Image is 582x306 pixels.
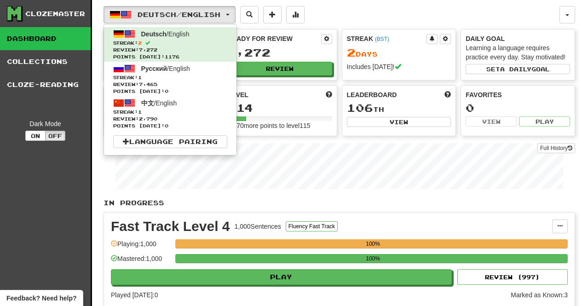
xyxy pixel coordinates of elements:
span: / English [141,99,177,107]
span: / English [141,30,190,38]
div: 7,670 more points to level 115 [228,121,332,130]
button: Add sentence to collection [263,6,282,23]
span: Points [DATE]: 0 [113,122,227,129]
p: In Progress [104,198,575,208]
span: Review: 2,790 [113,115,227,122]
span: Deutsch / English [138,11,220,18]
span: Leaderboard [347,90,397,99]
div: 100% [178,239,568,248]
div: Streak [347,34,427,43]
div: Mastered: 1,000 [111,254,171,269]
span: Streak: [113,74,227,81]
span: This week in points, UTC [444,90,451,99]
div: Favorites [466,90,570,99]
button: Review (997) [457,269,568,285]
span: 1 [138,75,142,80]
div: 100% [178,254,568,263]
div: th [347,102,451,114]
span: 中文 [141,99,154,107]
span: Points [DATE]: 1176 [113,53,227,60]
div: Clozemaster [25,9,85,18]
span: Streak: [113,40,227,46]
div: 114 [228,102,332,114]
div: Dark Mode [7,119,84,128]
button: Deutsch/English [104,6,236,23]
button: Play [519,116,570,127]
span: Review: 7,272 [113,46,227,53]
span: Played [DATE]: 0 [111,291,158,299]
button: Seta dailygoal [466,64,570,74]
span: Streak: [113,109,227,115]
button: More stats [286,6,305,23]
div: Marked as Known: 3 [511,290,568,300]
span: 106 [347,101,373,114]
span: Review: 7,465 [113,81,227,88]
div: Fast Track Level 4 [111,219,230,233]
div: Includes [DATE]! [347,62,451,71]
button: Search sentences [240,6,259,23]
div: Playing: 1,000 [111,239,171,254]
div: 7,272 [228,47,332,58]
button: Fluency Fast Track [286,221,338,231]
button: Off [45,131,65,141]
a: (BST) [375,36,389,42]
a: Language Pairing [113,135,227,148]
span: Level [228,90,248,99]
span: a daily [500,66,531,72]
span: Open feedback widget [6,294,76,303]
a: 中文/EnglishStreak:1 Review:2,790Points [DATE]:0 [104,96,236,131]
div: Day s [347,47,451,59]
span: 1 [138,109,142,115]
a: Full History [537,143,575,153]
span: Points [DATE]: 0 [113,88,227,95]
button: Play [111,269,452,285]
span: Score more points to level up [326,90,332,99]
button: On [25,131,46,141]
div: Ready for Review [228,34,321,43]
span: 2 [138,40,142,46]
div: 1,000 Sentences [235,222,281,231]
span: 2 [347,46,356,59]
button: View [347,117,451,127]
a: Русский/EnglishStreak:1 Review:7,465Points [DATE]:0 [104,62,236,96]
button: Review [228,62,332,75]
div: 0 [466,102,570,114]
span: Deutsch [141,30,167,38]
button: View [466,116,517,127]
div: Daily Goal [466,34,570,43]
a: Deutsch/EnglishStreak:2 Review:7,272Points [DATE]:1176 [104,27,236,62]
span: Русский [141,65,167,72]
span: / English [141,65,190,72]
div: Learning a language requires practice every day. Stay motivated! [466,43,570,62]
